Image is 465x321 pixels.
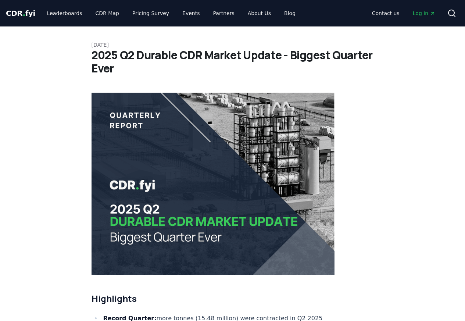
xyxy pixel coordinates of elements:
a: Contact us [366,7,405,20]
a: CDR Map [90,7,125,20]
a: CDR.fyi [6,8,35,18]
nav: Main [366,7,441,20]
nav: Main [41,7,301,20]
h1: 2025 Q2 Durable CDR Market Update - Biggest Quarter Ever [92,49,374,75]
span: . [23,9,25,18]
img: blog post image [92,93,335,275]
h2: Highlights [92,293,335,304]
p: [DATE] [92,41,374,49]
a: About Us [242,7,277,20]
span: CDR fyi [6,9,35,18]
a: Leaderboards [41,7,88,20]
a: Blog [278,7,301,20]
a: Pricing Survey [126,7,175,20]
a: Log in [407,7,441,20]
a: Partners [207,7,240,20]
a: Events [176,7,205,20]
span: Log in [413,10,436,17]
